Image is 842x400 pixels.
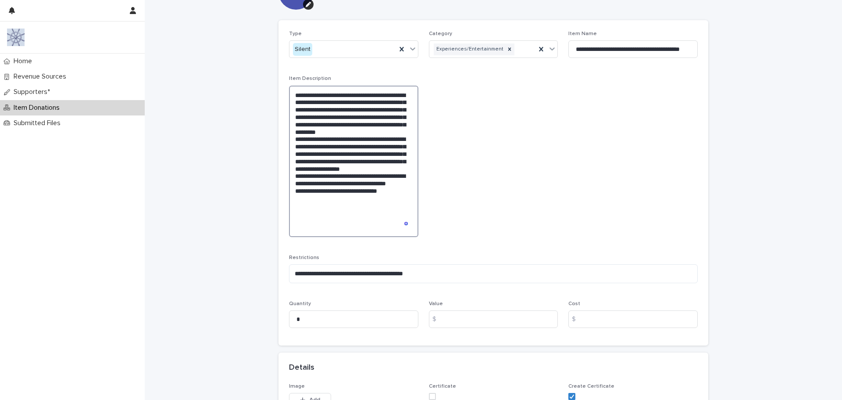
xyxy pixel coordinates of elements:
[429,310,446,328] div: $
[568,301,580,306] span: Cost
[289,76,331,81] span: Item Description
[289,255,319,260] span: Restrictions
[289,86,418,237] textarea: To enrich screen reader interactions, please activate Accessibility in Grammarly extension settings
[568,384,614,389] span: Create Certificate
[568,310,586,328] div: $
[289,301,311,306] span: Quantity
[289,31,302,36] span: Type
[429,31,452,36] span: Category
[293,43,312,56] div: Silent
[7,29,25,46] img: 9nJvCigXQD6Aux1Mxhwl
[10,119,68,127] p: Submitted Files
[429,384,456,389] span: Certificate
[10,72,73,81] p: Revenue Sources
[429,301,443,306] span: Value
[568,31,597,36] span: Item Name
[289,384,305,389] span: Image
[10,57,39,65] p: Home
[10,104,67,112] p: Item Donations
[10,88,57,96] p: Supporters*
[289,363,314,373] h2: Details
[434,43,505,55] div: Experiences/Entertainment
